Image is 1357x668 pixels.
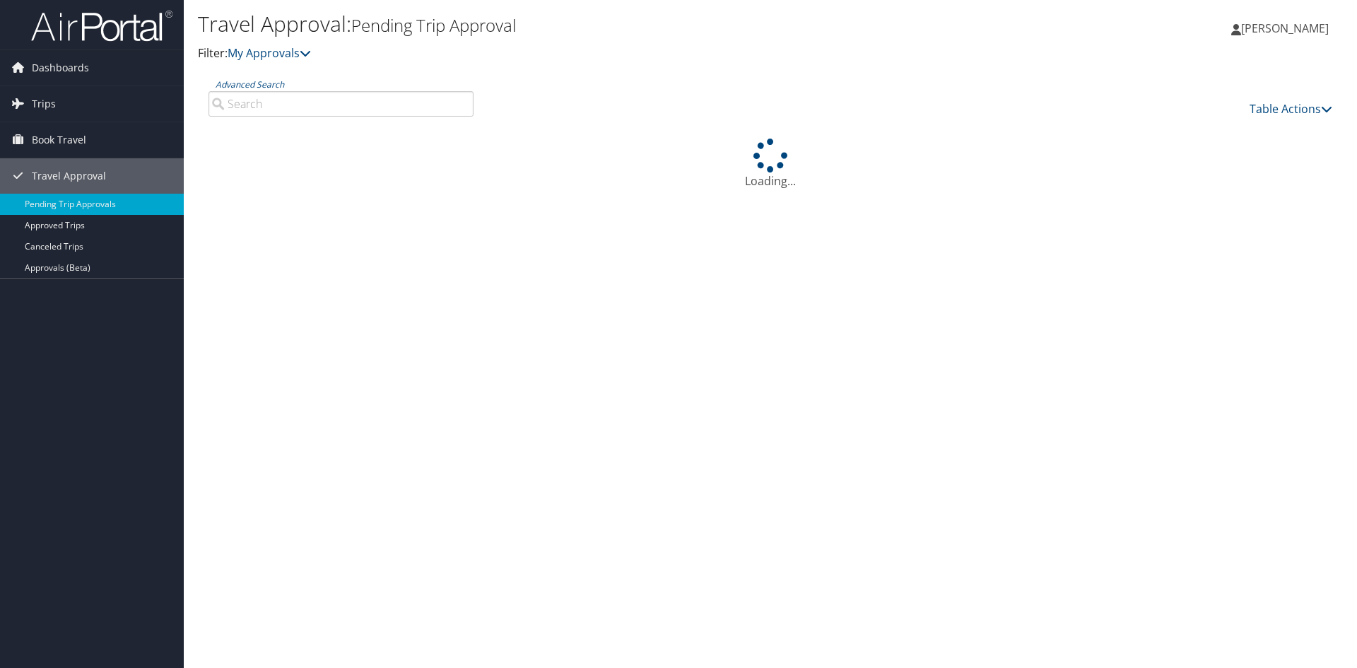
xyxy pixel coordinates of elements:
span: Trips [32,86,56,122]
a: [PERSON_NAME] [1231,7,1343,49]
div: Loading... [198,139,1343,189]
p: Filter: [198,45,961,63]
input: Advanced Search [208,91,474,117]
span: Travel Approval [32,158,106,194]
a: Advanced Search [216,78,284,90]
img: airportal-logo.png [31,9,172,42]
a: Table Actions [1250,101,1332,117]
span: [PERSON_NAME] [1241,20,1329,36]
a: My Approvals [228,45,311,61]
small: Pending Trip Approval [351,13,516,37]
span: Dashboards [32,50,89,86]
h1: Travel Approval: [198,9,961,39]
span: Book Travel [32,122,86,158]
